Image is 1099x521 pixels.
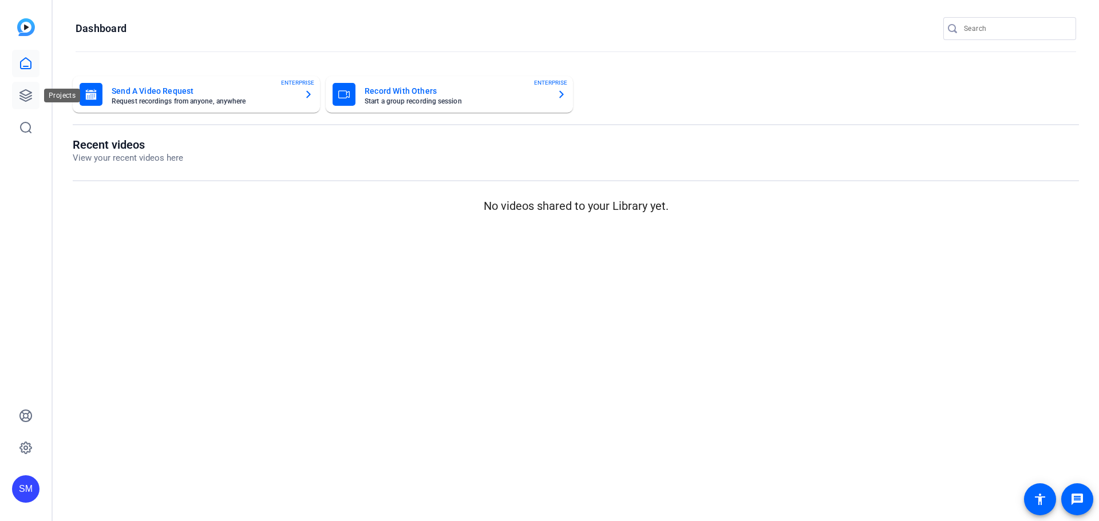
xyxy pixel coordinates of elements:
[365,98,548,105] mat-card-subtitle: Start a group recording session
[17,18,35,36] img: blue-gradient.svg
[281,78,314,87] span: ENTERPRISE
[73,152,183,165] p: View your recent videos here
[76,22,126,35] h1: Dashboard
[73,138,183,152] h1: Recent videos
[1033,492,1047,506] mat-icon: accessibility
[534,78,567,87] span: ENTERPRISE
[73,76,320,113] button: Send A Video RequestRequest recordings from anyone, anywhereENTERPRISE
[73,197,1079,214] p: No videos shared to your Library yet.
[112,98,295,105] mat-card-subtitle: Request recordings from anyone, anywhere
[365,84,548,98] mat-card-title: Record With Others
[964,22,1067,35] input: Search
[326,76,573,113] button: Record With OthersStart a group recording sessionENTERPRISE
[1070,492,1084,506] mat-icon: message
[12,475,39,503] div: SM
[112,84,295,98] mat-card-title: Send A Video Request
[44,89,80,102] div: Projects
